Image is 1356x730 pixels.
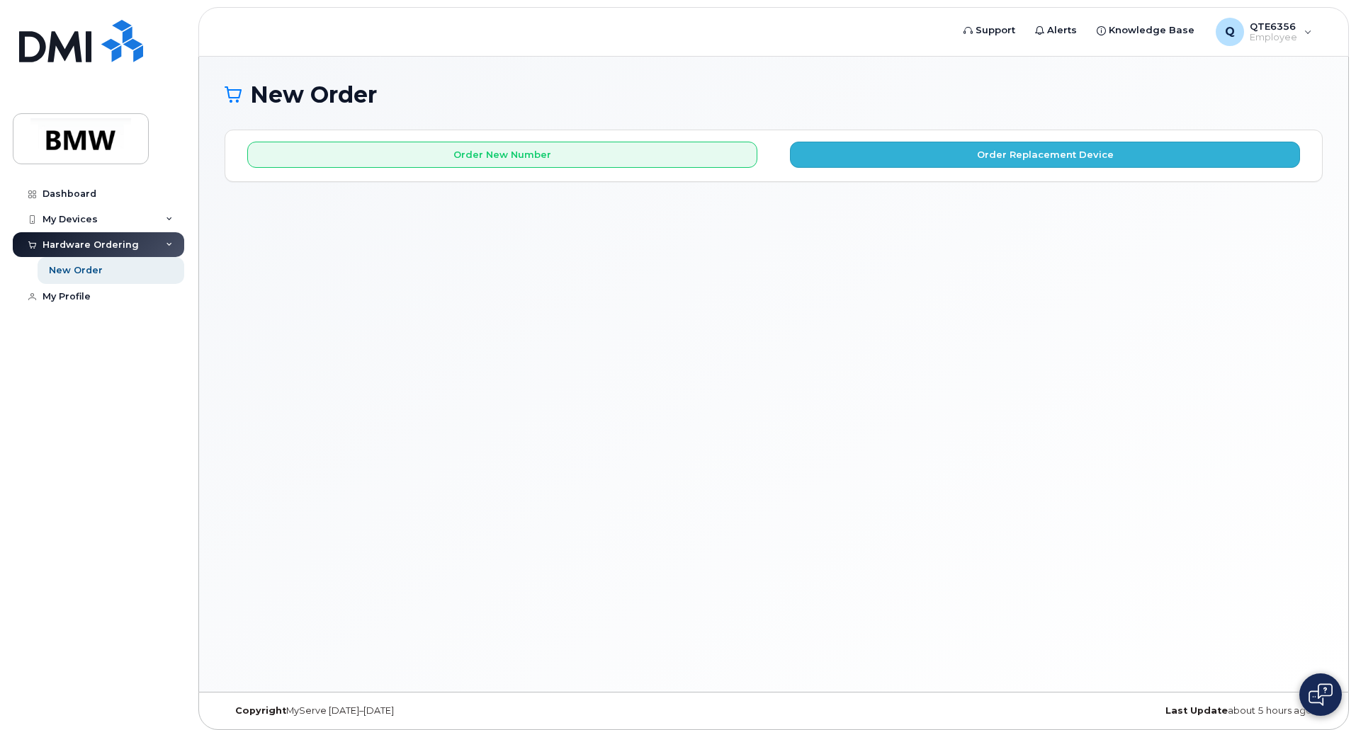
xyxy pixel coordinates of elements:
[247,142,757,168] button: Order New Number
[956,705,1323,717] div: about 5 hours ago
[225,705,591,717] div: MyServe [DATE]–[DATE]
[235,705,286,716] strong: Copyright
[790,142,1300,168] button: Order Replacement Device
[1309,683,1333,706] img: Open chat
[225,82,1323,107] h1: New Order
[1165,705,1228,716] strong: Last Update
